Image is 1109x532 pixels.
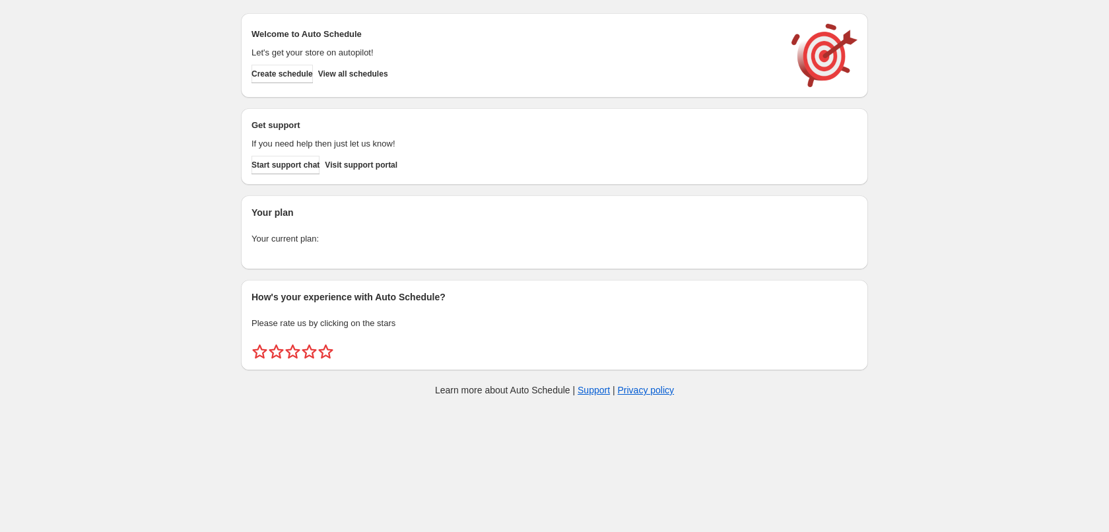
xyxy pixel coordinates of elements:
[318,69,388,79] span: View all schedules
[578,385,610,395] a: Support
[252,119,778,132] h2: Get support
[252,232,857,246] p: Your current plan:
[618,385,675,395] a: Privacy policy
[252,317,857,330] p: Please rate us by clicking on the stars
[318,65,388,83] button: View all schedules
[252,290,857,304] h2: How's your experience with Auto Schedule?
[252,65,313,83] button: Create schedule
[252,69,313,79] span: Create schedule
[252,206,857,219] h2: Your plan
[325,156,397,174] a: Visit support portal
[252,160,319,170] span: Start support chat
[435,383,674,397] p: Learn more about Auto Schedule | |
[252,137,778,150] p: If you need help then just let us know!
[252,28,778,41] h2: Welcome to Auto Schedule
[252,156,319,174] a: Start support chat
[325,160,397,170] span: Visit support portal
[252,46,778,59] p: Let's get your store on autopilot!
